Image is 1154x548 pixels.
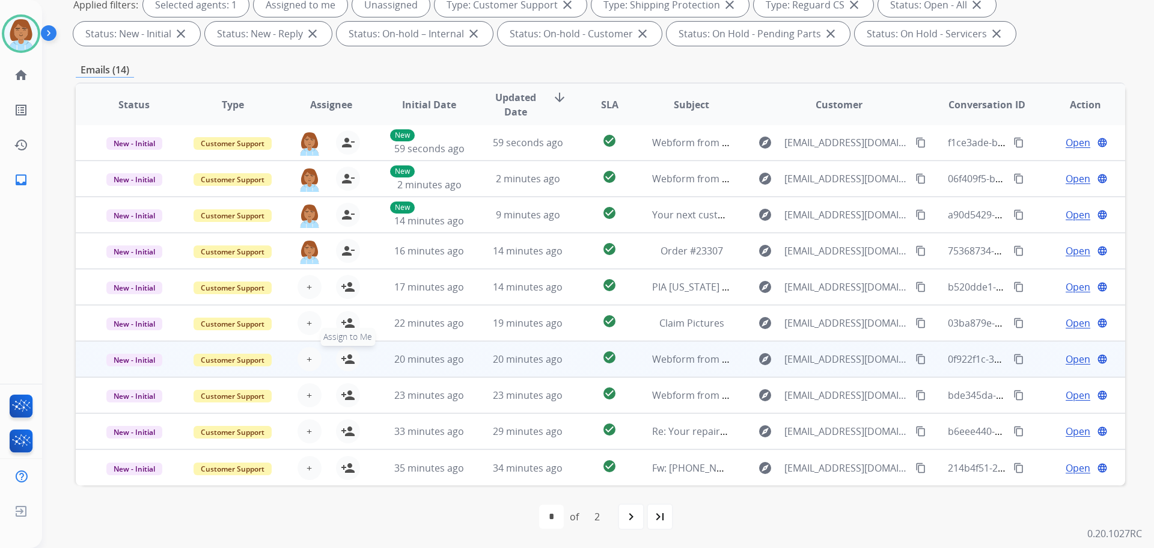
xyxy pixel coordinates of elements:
span: [EMAIL_ADDRESS][DOMAIN_NAME] [784,316,908,330]
span: [EMAIL_ADDRESS][DOMAIN_NAME] [784,208,908,222]
span: Re: Your repaired product is ready for pickup [652,425,856,438]
mat-icon: content_copy [915,463,926,473]
mat-icon: content_copy [1013,318,1024,328]
span: New - Initial [106,282,162,294]
span: Conversation ID [948,97,1025,112]
span: Customer Support [194,137,272,150]
span: + [307,316,312,330]
span: a90d5429-3907-45c7-b1ea-dbddf5e5cbbe [948,208,1134,221]
span: New - Initial [106,463,162,475]
mat-icon: inbox [14,173,28,187]
mat-icon: explore [758,352,772,366]
span: 75368734-11a9-4d93-be9a-f86e9df4a275 [948,244,1130,257]
mat-icon: person_add [341,388,355,402]
img: agent-avatar [298,239,322,264]
span: Status [118,97,150,112]
span: New - Initial [106,354,162,366]
button: + [298,419,322,443]
button: + [298,275,322,299]
span: Webform from [EMAIL_ADDRESS][DOMAIN_NAME] on [DATE] [652,389,924,402]
mat-icon: content_copy [1013,245,1024,256]
div: Status: On Hold - Pending Parts [667,22,850,46]
span: Subject [674,97,709,112]
mat-icon: language [1097,245,1108,256]
span: + [307,424,312,439]
mat-icon: history [14,138,28,152]
span: Order #23307 [661,244,723,257]
mat-icon: content_copy [1013,173,1024,184]
span: Customer Support [194,282,272,294]
span: Customer Support [194,354,272,366]
img: agent-avatar [298,167,322,192]
span: Open [1066,424,1090,439]
span: Fw: [PHONE_NUMBER] Couch pics Sales order #068C947383 [652,461,921,475]
mat-icon: check_circle [602,242,617,256]
span: [EMAIL_ADDRESS][DOMAIN_NAME] [784,424,908,439]
mat-icon: content_copy [1013,390,1024,401]
img: agent-avatar [298,203,322,228]
mat-icon: close [466,26,481,41]
p: Emails (14) [76,63,134,78]
span: Type [222,97,244,112]
span: Webform from [EMAIL_ADDRESS][DOMAIN_NAME] on [DATE] [652,172,924,185]
mat-icon: content_copy [1013,137,1024,148]
mat-icon: content_copy [915,282,926,292]
span: New - Initial [106,390,162,402]
mat-icon: arrow_downward [552,90,567,105]
span: bde345da-5e2b-4d80-ad18-eb18d4643b19 [948,389,1138,402]
span: Open [1066,208,1090,222]
div: Status: On-hold - Customer [498,22,662,46]
span: Open [1066,388,1090,402]
span: [EMAIL_ADDRESS][DOMAIN_NAME] [784,280,908,294]
span: Your next customer? Already scrolling TikTok right now [652,208,901,221]
mat-icon: language [1097,463,1108,473]
mat-icon: content_copy [1013,354,1024,365]
mat-icon: language [1097,137,1108,148]
span: PIA [US_STATE] Education Schedule [652,280,811,294]
span: [EMAIL_ADDRESS][DOMAIN_NAME] [784,171,908,186]
p: New [390,202,415,214]
span: 06f409f5-bb04-4dad-a594-77da180f5318 [948,172,1129,185]
mat-icon: language [1097,282,1108,292]
mat-icon: person_remove [341,244,355,258]
mat-icon: person_add [341,280,355,294]
span: 214b4f51-2e71-4b62-9c27-b1bb6a8c8e1e [948,461,1132,475]
span: Open [1066,280,1090,294]
span: Assignee [310,97,352,112]
span: 16 minutes ago [394,244,464,257]
span: f1ce3ade-b8e0-4441-a737-4e29d5001bb6 [948,136,1133,149]
span: Open [1066,244,1090,258]
span: New - Initial [106,137,162,150]
span: Updated Date [489,90,543,119]
mat-icon: check_circle [602,386,617,401]
span: New - Initial [106,318,162,330]
mat-icon: language [1097,173,1108,184]
mat-icon: person_remove [341,171,355,186]
mat-icon: explore [758,424,772,439]
span: 20 minutes ago [493,353,563,366]
mat-icon: language [1097,426,1108,437]
span: 2 minutes ago [397,178,462,191]
span: Claim Pictures [659,316,724,330]
span: 03ba879e-5832-414d-8569-f3affff1151b [948,316,1124,330]
span: 23 minutes ago [394,389,464,402]
img: avatar [4,17,38,51]
div: of [570,510,579,524]
span: Customer Support [194,318,272,330]
mat-icon: last_page [653,510,667,524]
div: Status: New - Reply [205,22,332,46]
mat-icon: content_copy [915,426,926,437]
mat-icon: person_add [341,316,355,330]
mat-icon: content_copy [1013,463,1024,473]
p: 0.20.1027RC [1087,526,1142,541]
span: 9 minutes ago [496,208,560,221]
p: New [390,129,415,141]
mat-icon: explore [758,171,772,186]
mat-icon: list_alt [14,103,28,117]
span: 17 minutes ago [394,280,464,294]
mat-icon: content_copy [1013,426,1024,437]
mat-icon: person_remove [341,135,355,150]
span: Open [1066,316,1090,330]
span: 14 minutes ago [394,214,464,227]
button: Assign to Me [336,347,360,371]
